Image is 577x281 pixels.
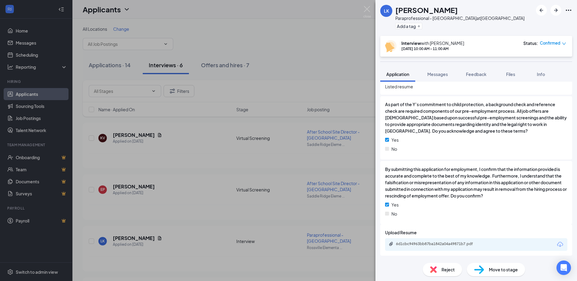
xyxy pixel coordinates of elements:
svg: ArrowRight [552,7,559,14]
span: Upload Resume [385,229,417,236]
svg: Download [556,241,564,248]
span: Listed resume [385,83,567,90]
div: [DATE] 10:00 AM - 11:00 AM [401,46,464,51]
div: LK [384,8,389,14]
span: down [562,42,566,46]
button: ArrowRight [550,5,561,16]
svg: Ellipses [565,7,572,14]
span: Application [386,71,409,77]
span: Info [537,71,545,77]
h1: [PERSON_NAME] [395,5,458,15]
span: By submitting this application for employment, I confirm that the information provided is accurat... [385,166,567,199]
span: No [391,146,397,152]
div: 6d1cbc94963bb87ba1842a04a49871b7.pdf [396,242,480,246]
div: Open Intercom Messenger [556,260,571,275]
span: No [391,210,397,217]
svg: Paperclip [389,242,394,246]
button: ArrowLeftNew [536,5,547,16]
div: Paraprofessional - [GEOGRAPHIC_DATA] at [GEOGRAPHIC_DATA] [395,15,524,21]
svg: ArrowLeftNew [538,7,545,14]
span: As part of the Y’s commitment to child protection, a background check and reference check are req... [385,101,567,134]
span: Messages [427,71,448,77]
svg: Plus [417,24,421,28]
div: Status : [523,40,538,46]
span: Move to stage [489,266,518,273]
a: Paperclip6d1cbc94963bb87ba1842a04a49871b7.pdf [389,242,486,247]
span: Yes [391,201,399,208]
span: Reject [442,266,455,273]
span: Files [506,71,515,77]
b: Interview [401,40,421,46]
span: Feedback [466,71,486,77]
div: with [PERSON_NAME] [401,40,464,46]
span: Yes [391,137,399,143]
button: PlusAdd a tag [395,23,422,29]
span: Confirmed [540,40,560,46]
